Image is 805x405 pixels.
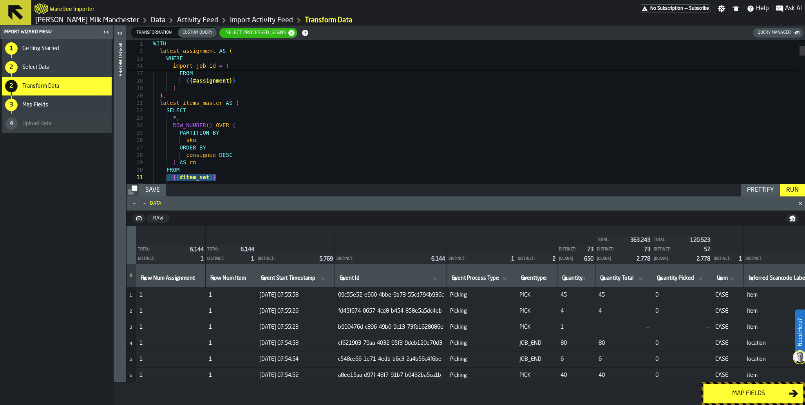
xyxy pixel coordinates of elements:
[236,100,239,106] span: (
[209,340,253,346] span: 1
[130,374,132,378] span: 6
[209,356,253,362] span: 1
[786,214,799,223] button: button-
[0,25,113,39] header: Import Wizard Menu
[139,356,203,362] span: 1
[655,274,709,284] input: label
[147,214,170,223] button: button-Raw
[630,238,650,243] span: 363,243
[288,29,295,37] span: Remove tag
[5,80,18,92] div: 2
[130,273,133,278] span: #
[209,174,212,180] span: }
[166,167,180,173] span: FROM
[338,372,444,378] span: a8ee15aa-d97f-48f7-91b7-b0432ba5ca1b
[34,16,418,25] nav: Breadcrumb
[2,95,112,114] li: menu Map Fields
[655,292,709,298] span: 0
[259,372,332,378] span: [DATE] 07:54:52
[117,41,123,380] div: Import Helper
[338,340,444,346] span: cf621903-79aa-4032-95f3-9deb120e70d3
[715,356,741,362] span: CASE
[561,324,592,330] span: 1
[557,254,595,264] div: StatList-item-[Blank]
[561,292,592,298] span: 45
[561,274,592,284] input: label
[450,324,513,330] span: Picking
[657,275,694,281] span: label
[209,372,253,378] span: 1
[652,236,712,245] div: StatList-item-Total:
[336,257,428,261] div: Distinct:
[259,292,332,298] span: [DATE] 07:55:58
[22,64,49,70] span: Select Data
[101,27,112,37] label: button-toggle-Close me
[190,159,196,166] span: rn
[207,257,248,261] div: Distinct:
[132,28,176,38] div: thumb
[519,340,554,346] span: JOB_END
[179,144,196,151] span: ORDER
[34,2,48,16] a: logo-header
[521,275,546,281] span: label
[209,324,253,330] span: 1
[138,257,197,261] div: Distinct:
[213,130,219,136] span: BY
[127,137,143,144] div: 26
[139,184,166,196] button: button-Save
[166,55,183,61] span: WHERE
[338,324,444,330] span: b990476d-c896-49b0-9c13-73fb1628086e
[186,77,189,84] span: {
[173,122,206,128] span: ROW_NUMBER
[783,185,802,195] div: Run
[715,340,741,346] span: CASE
[450,308,513,314] span: Picking
[595,236,652,245] div: StatList-item-Total:
[655,324,709,330] span: —
[139,340,203,346] span: 1
[173,85,176,91] span: )
[452,275,499,281] span: label
[338,356,444,362] span: c548ce66-1e71-4edb-b6c3-2a4b56c4f6be
[2,77,112,95] li: menu Transform Data
[519,356,554,362] span: JOB_END
[177,16,218,25] a: link-to-/wh/i/b09612b5-e9f1-4a3a-b0a4-784729d61419/data/activity
[130,326,132,330] span: 3
[50,5,94,13] h2: Sub Title
[259,340,332,346] span: [DATE] 07:54:58
[127,48,143,55] span: 2
[127,40,143,48] span: 1
[127,184,139,196] button: button-
[780,184,805,196] button: button-Run
[127,85,143,92] div: 19
[127,77,143,85] div: 18
[127,92,143,99] div: 20
[206,122,209,128] span: (
[226,100,232,106] span: AS
[206,245,256,254] div: StatList-item-Total:
[230,16,293,25] a: link-to-/wh/i/b09612b5-e9f1-4a3a-b0a4-784729d61419/import/activity/
[142,185,163,195] div: Save
[595,245,652,254] div: StatList-item-Distinct:
[160,48,216,54] span: latest_assignment
[160,92,163,99] span: )
[166,107,186,113] span: SELECT
[450,356,513,362] span: Picking
[136,254,205,264] div: StatList-item-Distinct:
[447,254,516,264] div: StatList-item-Distinct:
[450,340,513,346] span: Picking
[305,16,352,25] a: link-to-/wh/i/b09612b5-e9f1-4a3a-b0a4-784729d61419/import/activity/4d68ca66-25fd-41ea-848c-8bd497...
[655,340,709,346] span: 0
[561,340,592,346] span: 80
[130,342,132,346] span: 4
[785,4,802,13] span: Ask AI
[744,185,777,195] div: Prettify
[130,358,132,362] span: 5
[561,308,592,314] span: 4
[340,275,360,281] span: label
[519,372,554,378] span: PICK
[127,63,143,70] span: 14
[655,356,709,362] span: 0
[715,5,729,13] label: button-toggle-Settings
[561,356,592,362] span: 6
